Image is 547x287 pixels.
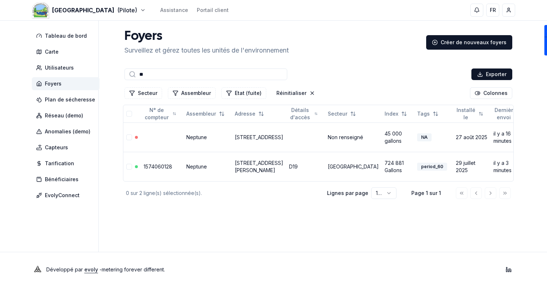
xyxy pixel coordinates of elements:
[126,190,315,197] div: 0 sur 2 ligne(s) sélectionnée(s).
[385,130,411,145] div: 45 000 gallons
[32,77,102,90] a: Foyers
[470,87,512,99] button: Cocher les colonnes
[325,122,382,152] td: Non renseigné
[32,141,102,154] a: Capteurs
[46,265,165,275] p: Développé par - metering forever different .
[197,7,229,14] a: Portail client
[183,122,232,152] td: Neptune
[186,110,216,117] span: Assembleur
[45,96,95,103] span: Plan de sécheresse
[380,108,411,120] button: Not sorted. Click to sort ascending.
[117,6,137,14] span: (Pilote)
[490,7,496,14] span: FR
[32,109,102,122] a: Réseau (demo)
[168,87,216,99] button: Filtrer les lignes
[45,48,59,55] span: Carte
[453,122,491,152] td: 27 août 2025
[235,110,255,117] span: Adresse
[413,108,443,120] button: Not sorted. Click to sort ascending.
[325,152,382,181] td: [GEOGRAPHIC_DATA]
[52,6,114,14] span: [GEOGRAPHIC_DATA]
[126,164,132,170] button: Sélectionner la ligne
[183,152,232,181] td: Neptune
[32,264,43,275] img: Evoly Logo
[385,110,398,117] span: Index
[221,87,266,99] button: Filtrer les lignes
[32,61,102,74] a: Utilisateurs
[286,152,325,181] td: D19
[235,134,283,140] a: [STREET_ADDRESS]
[32,45,102,58] a: Carte
[417,110,430,117] span: Tags
[385,159,411,174] div: 724 881 Gallons
[32,173,102,186] a: Bénéficiaires
[408,190,444,197] div: Page 1 sur 1
[323,108,360,120] button: Not sorted. Click to sort ascending.
[32,1,49,19] img: Morgan's Point Resort Logo
[32,125,102,138] a: Anomalies (demo)
[327,190,368,197] p: Lignes par page
[139,108,181,120] button: Not sorted. Click to sort ascending.
[417,133,432,141] div: NA
[45,192,80,199] span: EvolyConnect
[272,87,319,99] button: Réinitialiser les filtres
[285,108,322,120] button: Not sorted. Click to sort ascending.
[182,108,229,120] button: Not sorted. Click to sort ascending.
[45,160,74,167] span: Tarification
[124,87,162,99] button: Filtrer les lignes
[32,29,102,42] a: Tableau de bord
[124,29,289,44] h1: Foyers
[32,6,146,14] button: [GEOGRAPHIC_DATA](Pilote)
[493,107,514,121] span: Dernièr envoi
[45,32,87,39] span: Tableau de bord
[126,111,132,117] button: Tout sélectionner
[489,108,525,120] button: Sorted ascending. Click to sort descending.
[84,266,98,273] a: evoly
[426,35,512,50] a: Créer de nouveaux foyers
[160,7,188,14] a: Assistance
[144,163,172,170] a: 1574060128
[376,190,384,196] span: 100
[486,4,499,17] button: FR
[45,64,74,71] span: Utilisateurs
[289,107,311,121] span: Détails d'accès
[45,176,79,183] span: Bénéficiaires
[417,163,447,171] div: period_60
[491,122,528,152] td: il y a 16 minutes
[124,45,289,55] p: Surveillez et gérez toutes les unités de l'environnement
[45,80,62,87] span: Foyers
[32,157,102,170] a: Tarification
[451,108,488,120] button: Not sorted. Click to sort ascending.
[32,93,102,106] a: Plan de sécheresse
[471,68,512,80] button: Exporter
[126,134,132,140] button: Sélectionner la ligne
[456,107,476,121] span: Installé le
[328,110,347,117] span: Secteur
[45,144,68,151] span: Capteurs
[235,160,283,173] a: [STREET_ADDRESS][PERSON_NAME]
[491,152,528,181] td: il y a 3 minutes
[144,107,170,121] span: N° de compteur
[45,112,83,119] span: Réseau (demo)
[453,152,491,181] td: 29 juillet 2025
[230,108,268,120] button: Not sorted. Click to sort ascending.
[45,128,90,135] span: Anomalies (demo)
[32,189,102,202] a: EvolyConnect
